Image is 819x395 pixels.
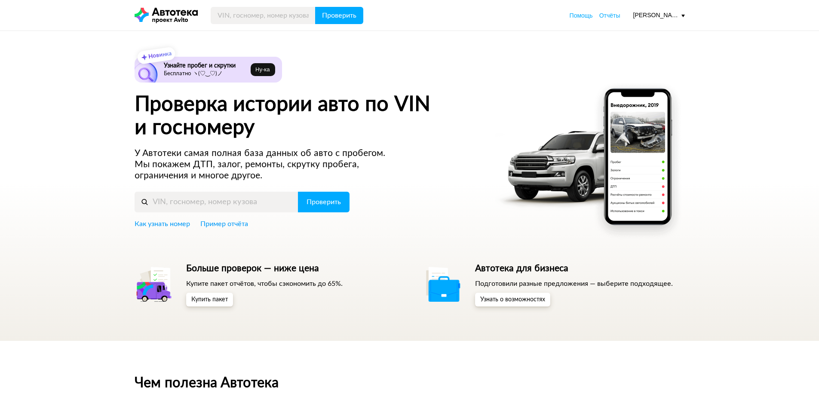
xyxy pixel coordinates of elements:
button: Проверить [315,7,363,24]
p: Купите пакет отчётов, чтобы сэкономить до 65%. [186,279,343,288]
span: Проверить [307,199,341,205]
a: Как узнать номер [135,219,190,229]
a: Отчёты [599,11,620,20]
span: Купить пакет [191,297,228,303]
input: VIN, госномер, номер кузова [211,7,316,24]
h6: Узнайте пробег и скрутки [164,62,248,70]
button: Узнать о возможностях [475,293,550,306]
strong: Новинка [148,51,172,60]
p: Подготовили разные предложения — выберите подходящее. [475,279,673,288]
span: Проверить [322,12,356,19]
h2: Чем полезна Автотека [135,375,685,391]
span: Узнать о возможностях [480,297,545,303]
a: Помощь [570,11,593,20]
a: Пример отчёта [200,219,248,229]
h1: Проверка истории авто по VIN и госномеру [135,93,484,139]
button: Купить пакет [186,293,233,306]
p: У Автотеки самая полная база данных об авто с пробегом. Мы покажем ДТП, залог, ремонты, скрутку п... [135,148,402,181]
h5: Автотека для бизнеса [475,263,673,274]
input: VIN, госномер, номер кузова [135,192,298,212]
span: Ну‑ка [255,66,270,73]
p: Бесплатно ヽ(♡‿♡)ノ [164,70,248,77]
h5: Больше проверок — ниже цена [186,263,343,274]
span: Отчёты [599,12,620,19]
div: [PERSON_NAME][EMAIL_ADDRESS][DOMAIN_NAME] [633,11,685,19]
button: Проверить [298,192,350,212]
span: Помощь [570,12,593,19]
